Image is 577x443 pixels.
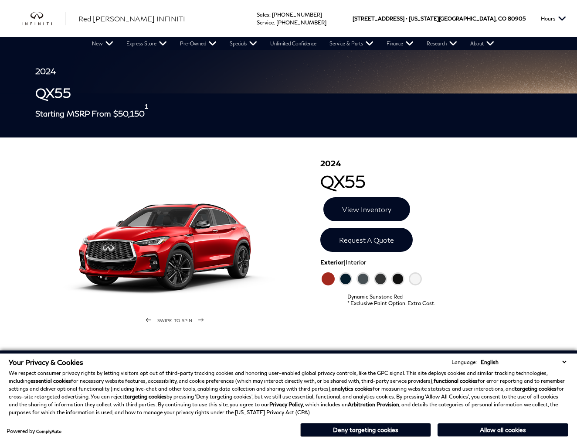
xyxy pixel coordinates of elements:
[300,423,431,437] button: Deny targeting cookies
[420,37,464,50] a: Research
[320,159,535,191] h1: QX55
[157,316,192,323] span: swipe to spin
[320,258,535,266] div: |
[346,258,366,266] span: Interior
[22,12,65,26] a: infiniti
[276,19,326,26] a: [PHONE_NUMBER]
[348,401,399,408] strong: Arbitration Provision
[85,37,120,50] a: New
[257,11,269,18] span: Sales
[35,66,148,77] h3: 2024
[35,108,148,120] h3: Starting MSRP From $50,150
[272,11,322,18] a: [PHONE_NUMBER]
[380,37,420,50] a: Finance
[7,429,61,434] div: Powered by
[323,37,380,50] a: Service & Parts
[320,228,413,252] a: Request A Quote
[320,159,535,172] span: 2024
[22,12,65,26] img: INFINITI
[323,197,410,221] a: View Inventory
[35,84,148,101] h1: QX55
[173,37,223,50] a: Pre-Owned
[347,293,509,300] span: Dynamic Sunstone Red
[464,37,501,50] a: About
[264,37,323,50] a: Unlimited Confidence
[9,369,568,416] p: We respect consumer privacy rights by letting visitors opt out of third-party tracking cookies an...
[479,358,568,366] select: Language Select
[145,106,148,115] sup: 1
[438,423,568,436] button: Allow all cookies
[274,19,275,26] span: :
[353,15,526,22] a: [STREET_ADDRESS] • [US_STATE][GEOGRAPHIC_DATA], CO 80905
[78,14,185,23] span: Red [PERSON_NAME] INFINITI
[269,401,303,408] a: Privacy Policy
[515,385,557,392] strong: targeting cookies
[257,19,274,26] span: Service
[120,37,173,50] a: Express Store
[269,11,271,18] span: :
[9,358,83,366] span: Your Privacy & Cookies
[31,378,71,384] strong: essential cookies
[332,385,373,392] strong: analytics cookies
[223,37,264,50] a: Specials
[125,393,166,400] strong: targeting cookies
[347,300,509,306] span: * Exclusive Paint Option. Extra Cost.
[36,429,61,434] a: ComplyAuto
[35,159,314,316] img: QX55
[78,14,185,24] a: Red [PERSON_NAME] INFINITI
[434,378,478,384] strong: functional cookies
[85,37,501,50] nav: Main Navigation
[320,258,344,266] span: Exterior
[451,360,477,365] div: Language:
